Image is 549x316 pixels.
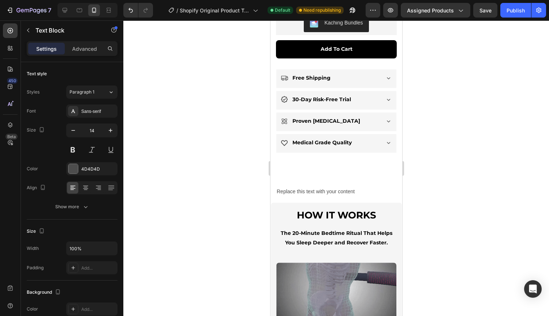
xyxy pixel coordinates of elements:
[180,7,250,14] span: Shopify Original Product Template
[81,265,116,271] div: Add...
[27,264,44,271] div: Padding
[81,108,116,115] div: Sans-serif
[27,200,117,213] button: Show more
[81,166,116,172] div: 4D4D4D
[36,45,57,53] p: Settings
[6,242,126,310] img: ScreenRecording2025-08-31204826-ezgif.com-video-to-gif-converter.gif
[50,24,82,33] div: Add to cart
[27,288,62,297] div: Background
[27,165,38,172] div: Color
[36,26,98,35] p: Text Block
[473,3,497,18] button: Save
[500,3,531,18] button: Publish
[3,3,55,18] button: 7
[27,183,47,193] div: Align
[27,71,47,77] div: Text style
[48,6,51,15] p: 7
[407,7,454,14] span: Assigned Products
[22,53,60,62] p: Free Shipping
[303,7,341,14] span: Need republishing
[27,108,36,114] div: Font
[66,85,117,99] button: Paragraph 1
[479,7,492,14] span: Save
[270,20,402,316] iframe: Design area
[72,45,97,53] p: Advanced
[401,3,470,18] button: Assigned Products
[22,75,81,84] p: 30-Day Risk-Free Trial
[275,7,290,14] span: Default
[524,280,542,298] div: Open Intercom Messenger
[5,20,126,38] button: Add to cart
[27,226,46,236] div: Size
[176,7,178,14] span: /
[10,209,122,225] strong: The 20-Minute Bedtime Ritual That Helps You Sleep Deeper and Recover Faster.
[507,7,525,14] div: Publish
[6,188,126,202] h2: HOW IT WORKS
[7,78,18,84] div: 450
[5,166,126,176] div: Replace this text with your content
[70,89,94,95] span: Paragraph 1
[81,306,116,313] div: Add...
[22,96,90,105] p: Proven [MEDICAL_DATA]
[27,125,46,135] div: Size
[22,118,81,127] p: Medical Grade Quality
[27,245,39,252] div: Width
[55,203,89,210] div: Show more
[5,134,18,140] div: Beta
[27,306,38,312] div: Color
[123,3,153,18] div: Undo/Redo
[67,242,117,255] input: Auto
[27,89,40,95] div: Styles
